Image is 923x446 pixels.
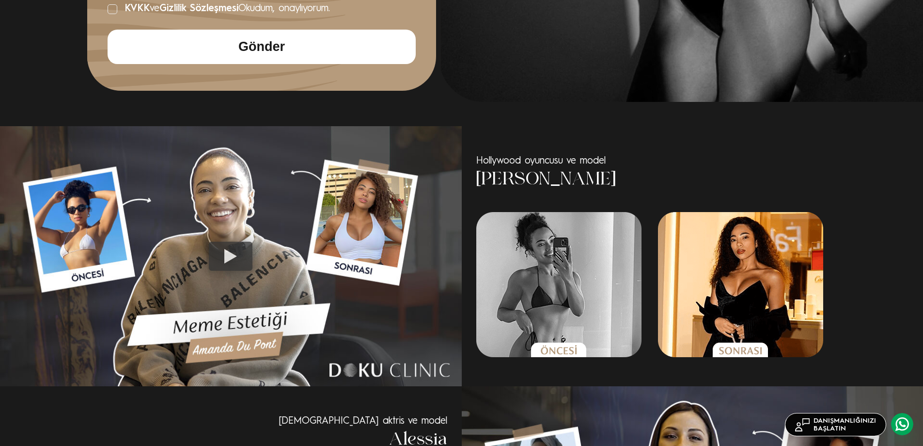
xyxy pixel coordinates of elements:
div: 4 / 6 [658,212,825,357]
h3: [PERSON_NAME] [476,167,825,193]
span: [DEMOGRAPHIC_DATA] aktris ve model [279,416,447,426]
div: 3 / 6 [476,212,643,357]
img: Amandabeforfe2.png [476,212,642,357]
img: Amandaafter2.png [658,212,824,357]
button: Gönder [108,30,416,64]
span: ve Okudum, onaylıyorum. [125,3,330,15]
span: Hollywood oyuncusu ve model [476,156,606,166]
span: Gizlilik Sözleşmesi [159,4,238,14]
a: DANIŞMANLIĞINIZIBAŞLATIN [785,413,886,436]
span: KVKK [125,4,150,14]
